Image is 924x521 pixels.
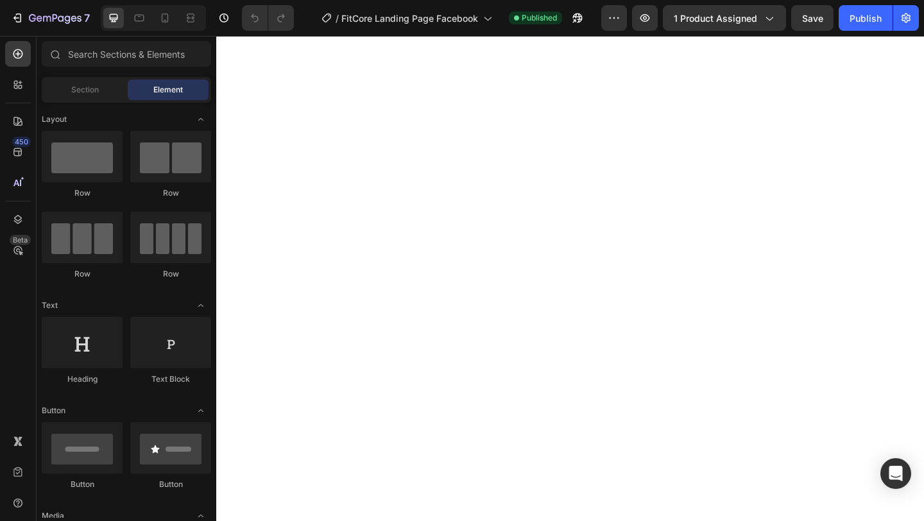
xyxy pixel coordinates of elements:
[791,5,834,31] button: Save
[242,5,294,31] div: Undo/Redo
[130,373,211,385] div: Text Block
[674,12,757,25] span: 1 product assigned
[839,5,893,31] button: Publish
[42,187,123,199] div: Row
[880,458,911,489] div: Open Intercom Messenger
[42,373,123,385] div: Heading
[12,137,31,147] div: 450
[216,36,924,521] iframe: Design area
[42,41,211,67] input: Search Sections & Elements
[71,84,99,96] span: Section
[42,300,58,311] span: Text
[42,268,123,280] div: Row
[336,12,339,25] span: /
[42,479,123,490] div: Button
[663,5,786,31] button: 1 product assigned
[850,12,882,25] div: Publish
[522,12,557,24] span: Published
[42,405,65,416] span: Button
[191,109,211,130] span: Toggle open
[130,479,211,490] div: Button
[130,268,211,280] div: Row
[84,10,90,26] p: 7
[191,400,211,421] span: Toggle open
[153,84,183,96] span: Element
[130,187,211,199] div: Row
[10,235,31,245] div: Beta
[42,114,67,125] span: Layout
[341,12,478,25] span: FitCore Landing Page Facebook
[191,295,211,316] span: Toggle open
[5,5,96,31] button: 7
[802,13,823,24] span: Save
